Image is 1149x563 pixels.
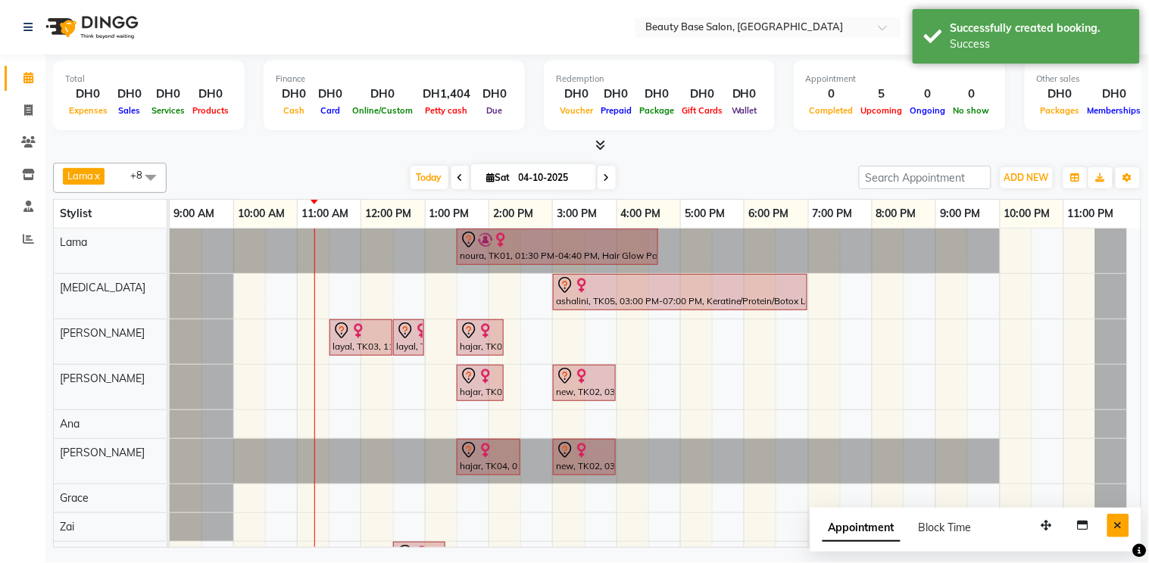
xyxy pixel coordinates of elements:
[907,105,950,116] span: Ongoing
[39,6,142,48] img: logo
[857,105,907,116] span: Upcoming
[60,372,145,385] span: [PERSON_NAME]
[1037,105,1084,116] span: Packages
[93,170,100,182] a: x
[234,203,289,225] a: 10:00 AM
[458,441,519,473] div: hajar, TK04, 01:30 PM-02:30 PM, Spa Pedicure
[635,105,678,116] span: Package
[189,105,233,116] span: Products
[422,105,472,116] span: Petty cash
[60,207,92,220] span: Stylist
[554,441,614,473] div: new, TK02, 03:00 PM-04:00 PM, Spa Pedicure
[65,86,111,103] div: DH0
[65,105,111,116] span: Expenses
[635,86,678,103] div: DH0
[60,491,89,505] span: Grace
[170,203,218,225] a: 9:00 AM
[553,203,601,225] a: 3:00 PM
[745,203,792,225] a: 6:00 PM
[857,86,907,103] div: 5
[728,105,761,116] span: Wallet
[806,105,857,116] span: Completed
[458,231,657,263] div: noura, TK01, 01:30 PM-04:40 PM, Hair Glow Package( Color+Highlight Treatment+ Blow Dry)
[276,86,312,103] div: DH0
[556,73,763,86] div: Redemption
[936,203,984,225] a: 9:00 PM
[348,86,417,103] div: DH0
[556,105,597,116] span: Voucher
[950,105,994,116] span: No show
[60,446,145,459] span: [PERSON_NAME]
[60,417,80,431] span: Ana
[617,203,665,225] a: 4:00 PM
[554,367,614,399] div: new, TK02, 03:00 PM-04:00 PM, Gelish Manicure
[331,322,391,353] div: layal, TK03, 11:30 AM-12:30 PM, Roots
[458,322,502,353] div: hajar, TK04, 01:30 PM-02:15 PM, Blowdry classic
[130,169,154,181] span: +8
[426,203,473,225] a: 1:00 PM
[554,276,806,308] div: ashalini, TK05, 03:00 PM-07:00 PM, Keratine/Protein/Botox Long Hair
[361,203,415,225] a: 12:00 PM
[1084,105,1145,116] span: Memberships
[411,166,448,189] span: Today
[298,203,352,225] a: 11:00 AM
[919,521,972,534] span: Block Time
[951,20,1129,36] div: Successfully created booking.
[859,166,991,189] input: Search Appointment
[111,86,148,103] div: DH0
[476,86,513,103] div: DH0
[276,73,513,86] div: Finance
[597,105,635,116] span: Prepaid
[1001,167,1053,188] button: ADD NEW
[873,203,920,225] a: 8:00 PM
[489,203,537,225] a: 2:00 PM
[1004,172,1049,183] span: ADD NEW
[483,172,514,183] span: Sat
[148,105,189,116] span: Services
[348,105,417,116] span: Online/Custom
[678,86,726,103] div: DH0
[678,105,726,116] span: Gift Cards
[681,203,729,225] a: 5:00 PM
[1037,86,1084,103] div: DH0
[556,86,597,103] div: DH0
[458,367,502,399] div: hajar, TK04, 01:30 PM-02:15 PM, GEL REMOVAL
[1084,86,1145,103] div: DH0
[950,86,994,103] div: 0
[806,86,857,103] div: 0
[60,281,145,294] span: [MEDICAL_DATA]
[417,86,476,103] div: DH1,404
[907,86,950,103] div: 0
[1107,514,1129,537] button: Close
[951,36,1129,52] div: Success
[809,203,857,225] a: 7:00 PM
[65,73,233,86] div: Total
[60,326,145,340] span: [PERSON_NAME]
[115,105,145,116] span: Sales
[395,322,423,353] div: layal, TK03, 12:30 PM-01:00 PM, Hair Trim
[67,170,93,182] span: Lama
[823,515,901,542] span: Appointment
[726,86,763,103] div: DH0
[597,86,635,103] div: DH0
[317,105,344,116] span: Card
[189,86,233,103] div: DH0
[514,166,590,189] input: 2025-10-04
[483,105,507,116] span: Due
[806,73,994,86] div: Appointment
[1001,203,1054,225] a: 10:00 PM
[60,235,87,249] span: Lama
[148,86,189,103] div: DH0
[279,105,308,116] span: Cash
[1064,203,1118,225] a: 11:00 PM
[312,86,348,103] div: DH0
